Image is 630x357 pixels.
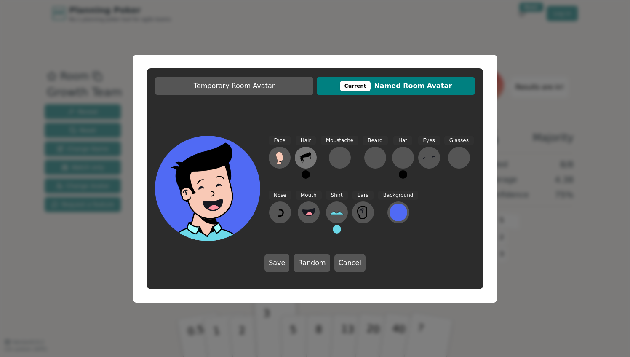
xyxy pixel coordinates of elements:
span: Glasses [444,136,474,145]
span: Ears [352,191,374,200]
span: Beard [363,136,387,145]
span: Shirt [326,191,348,200]
span: Mouth [296,191,322,200]
span: Moustache [321,136,358,145]
span: Nose [269,191,291,200]
div: This avatar will be displayed in dedicated rooms [340,81,371,91]
span: Background [378,191,419,200]
button: Cancel [334,254,366,272]
button: Temporary Room Avatar [155,77,313,95]
button: CurrentNamed Room Avatar [317,77,475,95]
span: Temporary Room Avatar [159,81,309,91]
button: Save [264,254,289,272]
span: Face [269,136,290,145]
span: Named Room Avatar [321,81,471,91]
span: Eyes [418,136,440,145]
span: Hat [393,136,412,145]
button: Random [294,254,330,272]
span: Hair [296,136,316,145]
